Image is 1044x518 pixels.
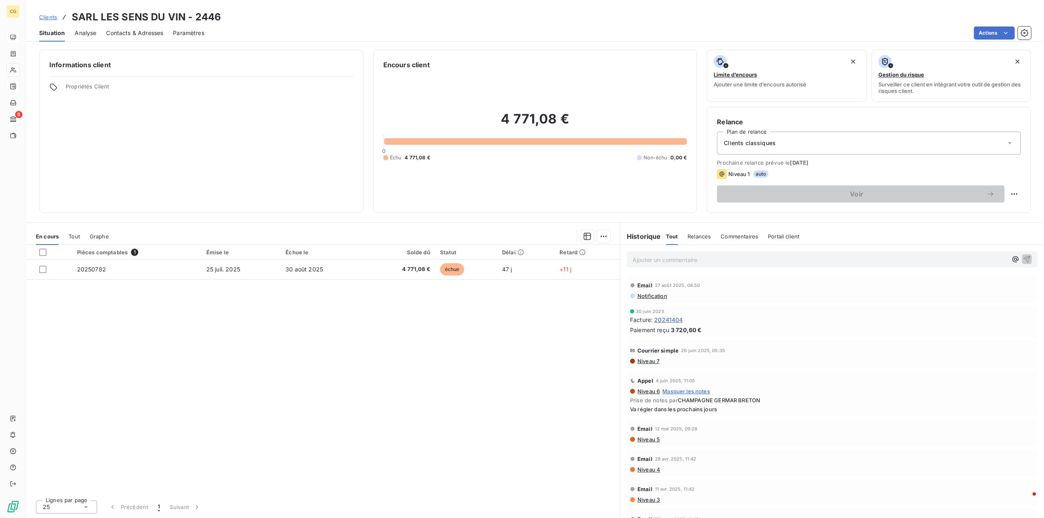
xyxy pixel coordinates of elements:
[727,191,986,197] span: Voir
[90,233,109,240] span: Graphe
[671,326,702,334] span: 3 720,60 €
[637,425,652,432] span: Email
[714,81,806,88] span: Ajouter une limite d’encours autorisé
[655,426,698,431] span: 12 mai 2025, 09:28
[39,14,57,20] span: Clients
[666,233,678,240] span: Tout
[655,456,697,461] span: 28 avr. 2025, 11:42
[717,185,1004,203] button: Voir
[630,397,1034,403] span: Prise de notes par
[637,466,660,473] span: Niveau 4
[77,266,106,273] span: 20250782
[165,498,206,516] button: Suivant
[560,266,571,273] span: +11 j
[77,249,197,256] div: Pièces comptables
[714,71,757,78] span: Limite d’encours
[637,496,660,503] span: Niveau 3
[131,249,138,256] span: 1
[655,283,700,288] span: 27 août 2025, 08:50
[285,249,361,256] div: Échue le
[206,266,240,273] span: 25 juil. 2025
[49,60,353,70] h6: Informations client
[974,26,1015,40] button: Actions
[440,263,464,276] span: échue
[173,29,204,37] span: Paramètres
[681,348,725,353] span: 26 juin 2025, 05:35
[75,29,96,37] span: Analyse
[637,377,653,384] span: Appel
[560,249,615,256] div: Retard
[637,293,667,299] span: Notification
[721,233,758,240] span: Commentaires
[688,233,711,240] span: Relances
[153,498,165,516] button: 1
[654,315,683,324] span: 20241404
[637,282,652,289] span: Email
[15,111,22,118] span: 8
[7,5,20,18] div: CG
[39,13,57,21] a: Clients
[878,71,924,78] span: Gestion du risque
[383,60,430,70] h6: Encours client
[7,500,20,513] img: Logo LeanPay
[106,29,163,37] span: Contacts & Adresses
[637,436,660,443] span: Niveau 5
[768,233,799,240] span: Portail client
[637,358,659,364] span: Niveau 7
[728,171,750,177] span: Niveau 1
[878,81,1024,94] span: Surveiller ce client en intégrant votre outil de gestion des risques client.
[871,50,1031,102] button: Gestion du risqueSurveiller ce client en intégrant votre outil de gestion des risques client.
[630,315,652,324] span: Facture :
[39,29,65,37] span: Situation
[670,154,687,161] span: 0,00 €
[717,117,1021,127] h6: Relance
[382,148,385,154] span: 0
[724,139,776,147] span: Clients classiques
[383,111,687,135] h2: 4 771,08 €
[285,266,323,273] span: 30 août 2025
[36,233,59,240] span: En cours
[637,486,652,492] span: Email
[72,10,221,24] h3: SARL LES SENS DU VIN - 2446
[158,503,160,511] span: 1
[502,266,512,273] span: 47 j
[678,397,760,403] span: CHAMPAGNE GERMAR BRETON
[372,249,430,256] div: Solde dû
[655,487,695,492] span: 11 avr. 2025, 11:42
[440,249,492,256] div: Statut
[405,154,430,161] span: 4 771,08 €
[372,265,430,273] span: 4 771,08 €
[104,498,153,516] button: Précédent
[630,326,669,334] span: Paiement reçu
[636,309,664,314] span: 30 juin 2025
[1016,490,1036,510] iframe: Intercom live chat
[707,50,866,102] button: Limite d’encoursAjouter une limite d’encours autorisé
[637,347,679,354] span: Courrier simple
[390,154,402,161] span: Échu
[66,83,353,95] span: Propriétés Client
[620,231,661,241] h6: Historique
[717,159,1021,166] span: Prochaine relance prévue le
[43,503,50,511] span: 25
[662,388,710,395] span: Masquer les notes
[206,249,276,256] div: Émise le
[790,159,808,166] span: [DATE]
[630,406,1034,412] span: Va régler dans les prochains jours
[502,249,550,256] div: Délai
[637,388,660,395] span: Niveau 6
[753,170,769,178] span: auto
[656,378,695,383] span: 4 juin 2025, 11:05
[644,154,667,161] span: Non-échu
[69,233,80,240] span: Tout
[637,456,652,462] span: Email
